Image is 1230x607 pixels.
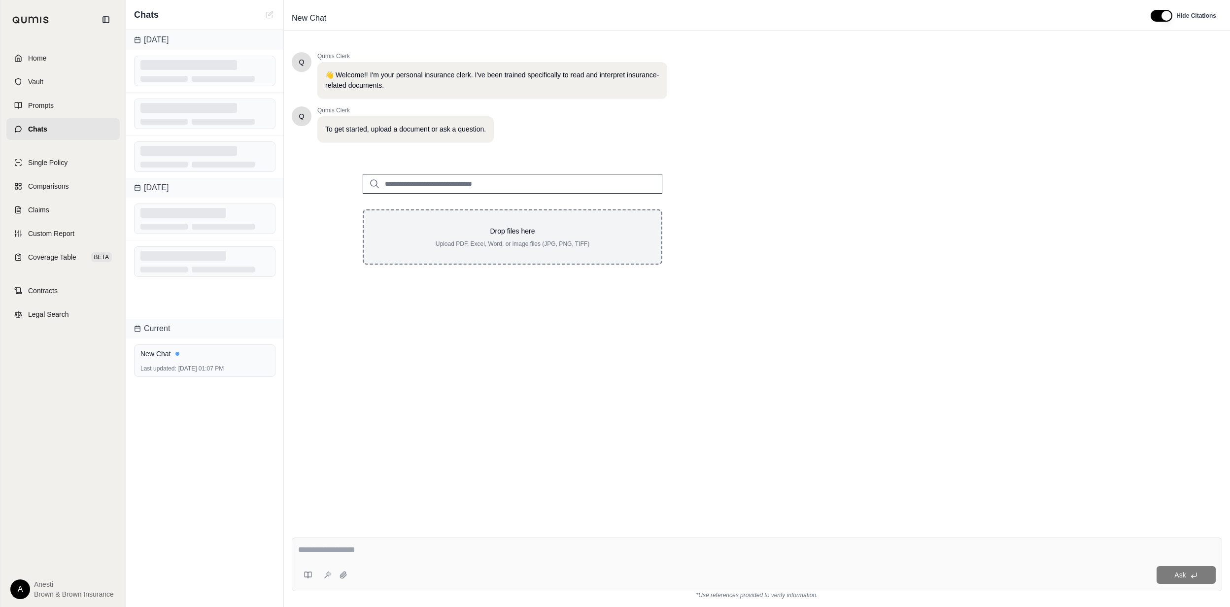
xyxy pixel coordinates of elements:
a: Custom Report [6,223,120,244]
span: Home [28,53,46,63]
button: Collapse sidebar [98,12,114,28]
a: Single Policy [6,152,120,173]
span: Claims [28,205,49,215]
a: Comparisons [6,175,120,197]
div: [DATE] [126,178,283,198]
span: Legal Search [28,309,69,319]
span: New Chat [288,10,330,26]
span: Ask [1174,571,1186,579]
span: Last updated: [140,365,176,372]
a: Claims [6,199,120,221]
span: Custom Report [28,229,74,238]
span: Prompts [28,101,54,110]
span: Chats [28,124,47,134]
span: Anesti [34,579,114,589]
span: Qumis Clerk [317,52,667,60]
div: [DATE] [126,30,283,50]
span: Coverage Table [28,252,76,262]
button: New Chat [264,9,275,21]
a: Legal Search [6,303,120,325]
span: Vault [28,77,43,87]
a: Coverage TableBETA [6,246,120,268]
span: Brown & Brown Insurance [34,589,114,599]
span: Contracts [28,286,58,296]
div: A [10,579,30,599]
div: New Chat [140,349,269,359]
span: Hide Citations [1176,12,1216,20]
p: Drop files here [379,226,646,236]
p: Upload PDF, Excel, Word, or image files (JPG, PNG, TIFF) [379,240,646,248]
div: Current [126,319,283,338]
a: Contracts [6,280,120,302]
a: Prompts [6,95,120,116]
div: Edit Title [288,10,1139,26]
span: Comparisons [28,181,68,191]
p: 👋 Welcome!! I'm your personal insurance clerk. I've been trained specifically to read and interpr... [325,70,659,91]
span: BETA [91,252,112,262]
a: Chats [6,118,120,140]
p: To get started, upload a document or ask a question. [325,124,486,135]
a: Vault [6,71,120,93]
span: Qumis Clerk [317,106,494,114]
button: Ask [1157,566,1216,584]
span: Chats [134,8,159,22]
span: Single Policy [28,158,68,168]
div: [DATE] 01:07 PM [140,365,269,372]
span: Hello [299,111,305,121]
div: *Use references provided to verify information. [292,591,1222,599]
img: Qumis Logo [12,16,49,24]
a: Home [6,47,120,69]
span: Hello [299,57,305,67]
